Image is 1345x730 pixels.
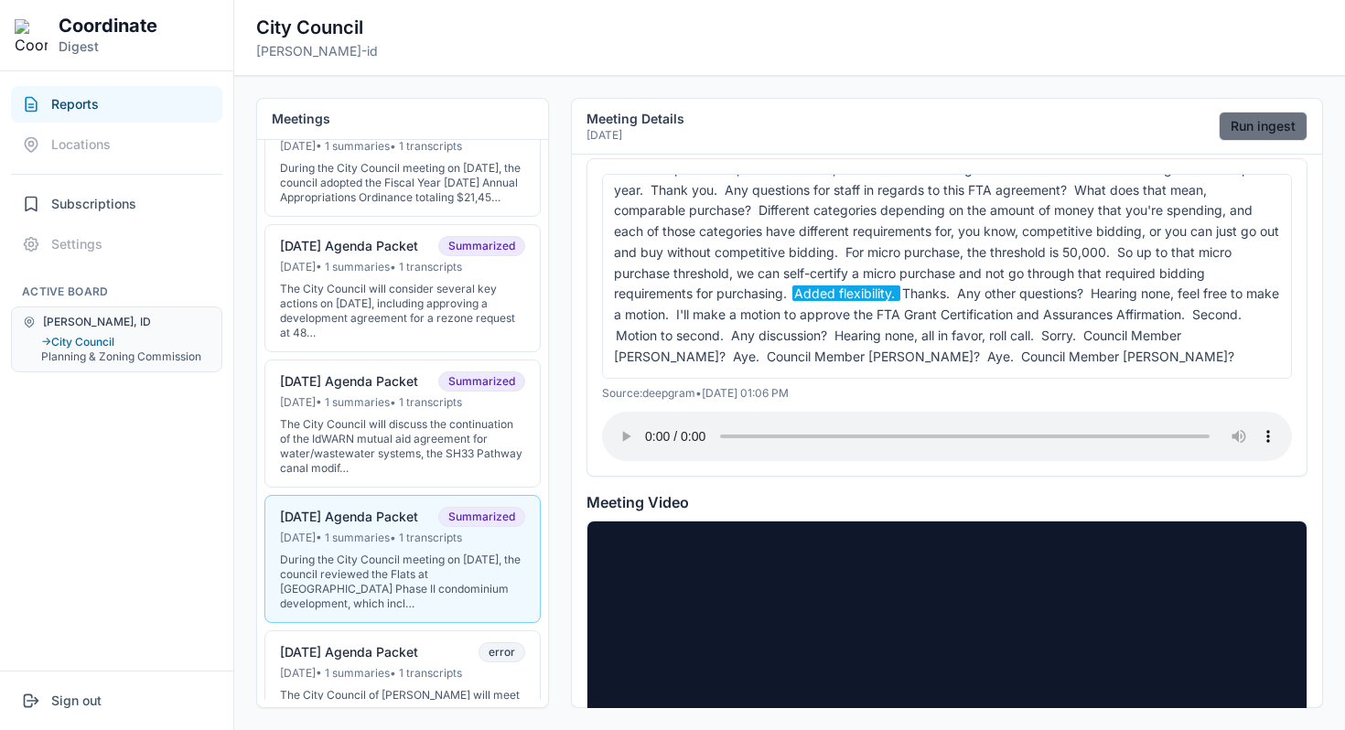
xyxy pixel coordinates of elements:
div: [DATE] Agenda Packet [280,644,418,660]
div: The City Council will consider several key actions on [DATE], including approving a development a... [280,282,525,340]
h2: City Council [256,15,378,40]
div: During the City Council meeting on [DATE], the council reviewed the Flats at [GEOGRAPHIC_DATA] Ph... [280,553,525,611]
button: Planning & Zoning Commission [41,349,210,364]
span: Council Member [PERSON_NAME]? [1019,349,1236,364]
button: [DATE] Agenda PacketSummarized[DATE]• 1 summaries• 1 transcriptsDuring the City Council meeting o... [264,103,541,217]
div: [DATE] • 1 summaries • 1 transcripts [280,260,525,274]
div: Source: deepgram • [DATE] 01:06 PM [602,386,1292,401]
button: [DATE] Agenda PacketSummarized[DATE]• 1 summaries• 1 transcriptsThe City Council will consider se... [264,224,541,352]
span: Second. [1190,306,1243,322]
button: Locations [11,126,222,163]
div: [DATE] Agenda Packet [280,238,418,254]
h2: Meeting Details [586,110,684,128]
span: Summarized [438,236,525,256]
audio: Your browser does not support the audio element. [602,412,1292,461]
div: [DATE] Agenda Packet [280,509,418,525]
p: [PERSON_NAME]-id [256,42,378,60]
span: Aye. [731,349,765,364]
span: Any other questions? [955,285,1089,301]
div: [DATE] • 1 summaries • 1 transcripts [280,395,525,410]
span: Summarized [438,371,525,392]
span: Council Member [PERSON_NAME]? [614,327,1181,364]
h1: Coordinate [59,15,157,38]
span: Added flexibility. [792,285,900,301]
button: Sign out [11,682,222,719]
span: Any questions for staff in regards to this FTA agreement? [723,182,1072,198]
div: [DATE] Agenda Packet [280,373,418,390]
span: Thanks. [900,285,955,301]
button: [DATE] Agenda PacketSummarized[DATE]• 1 summaries• 1 transcriptsDuring the City Council meeting o... [264,495,541,623]
div: [DATE] • 1 summaries • 1 transcripts [280,531,525,545]
button: Reports [11,86,222,123]
img: Coordinate [15,19,48,52]
span: Different categories depending on the amount of money that you're spending, and each of those cat... [614,202,1279,260]
span: [PERSON_NAME], ID [43,315,151,329]
span: I'll make a motion to approve the FTA Grant Certification and Assurances Affirmation. [674,306,1190,322]
span: For micro purchase, the threshold is 50,000. [844,244,1115,260]
h4: Meeting Video [586,491,1307,513]
p: Digest [59,38,157,56]
span: Subscriptions [51,195,136,213]
button: Settings [11,226,222,263]
button: Subscriptions [11,186,222,222]
span: Hearing none, all in favor, roll call. [833,327,1039,343]
div: During the City Council meeting on [DATE], the council adopted the Fiscal Year [DATE] Annual Appr... [280,161,525,205]
span: error [479,642,525,662]
button: Run ingest [1219,112,1307,141]
span: Motion to second. [614,327,729,343]
span: Council Member [PERSON_NAME]? [765,349,985,364]
span: Any discussion? [729,327,833,343]
h2: Meetings [272,110,533,128]
div: The City Council will discuss the continuation of the IdWARN mutual aid agreement for water/waste... [280,417,525,476]
span: Settings [51,235,102,253]
button: →City Council [41,335,210,349]
span: Summarized [438,507,525,527]
div: [DATE] • 1 summaries • 1 transcripts [280,666,525,681]
span: Aye. [985,349,1019,364]
span: Sorry. [1039,327,1081,343]
p: [DATE] [586,128,684,143]
span: Locations [51,135,111,154]
button: [DATE] Agenda PacketSummarized[DATE]• 1 summaries• 1 transcriptsThe City Council will discuss the... [264,360,541,488]
div: [DATE] • 1 summaries • 1 transcripts [280,139,525,154]
h2: Active Board [11,284,222,299]
span: So up to that micro purchase threshold, we can self-certify a micro purchase and not go through t... [614,244,1232,302]
span: Thank you. [649,182,723,198]
span: For micro purchases, other than that, it's the exact same agreement and terms that we've agreed t... [614,161,1268,198]
span: Reports [51,95,99,113]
